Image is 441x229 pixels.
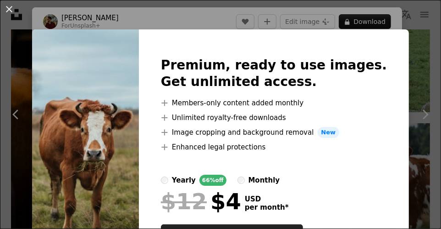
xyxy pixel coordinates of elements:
[172,175,196,186] div: yearly
[161,142,387,153] li: Enhanced legal protections
[161,189,207,213] span: $12
[199,175,226,186] div: 66% off
[161,177,168,184] input: yearly66%off
[245,203,289,212] span: per month *
[318,127,340,138] span: New
[161,189,241,213] div: $4
[248,175,280,186] div: monthly
[161,97,387,109] li: Members-only content added monthly
[161,112,387,123] li: Unlimited royalty-free downloads
[237,177,245,184] input: monthly
[161,127,387,138] li: Image cropping and background removal
[161,57,387,90] h2: Premium, ready to use images. Get unlimited access.
[245,195,289,203] span: USD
